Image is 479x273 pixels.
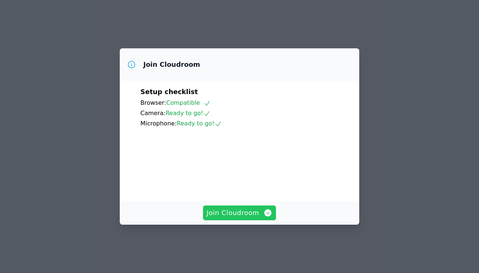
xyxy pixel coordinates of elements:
span: Ready to go! [165,110,210,117]
span: Join Cloudroom [207,208,273,218]
span: Camera: [140,110,165,117]
h3: Join Cloudroom [143,60,200,69]
span: Compatible [166,99,211,106]
span: Microphone: [140,120,177,127]
span: Browser: [140,99,166,106]
span: Ready to go! [177,120,222,127]
span: Setup checklist [140,88,198,96]
button: Join Cloudroom [203,205,276,220]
